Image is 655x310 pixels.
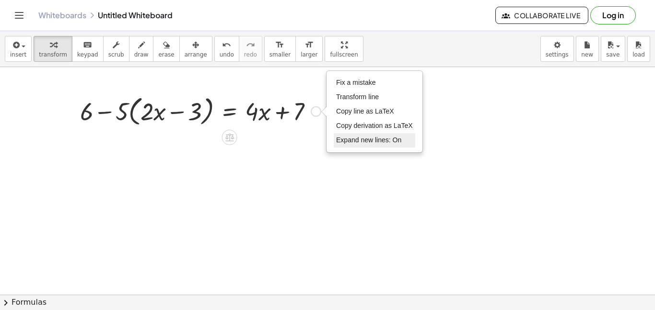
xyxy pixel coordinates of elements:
span: Expand new lines: On [336,136,401,144]
button: new [576,36,599,62]
i: keyboard [83,39,92,51]
button: insert [5,36,32,62]
button: undoundo [214,36,239,62]
span: arrange [185,51,207,58]
span: settings [546,51,569,58]
button: Log in [590,6,636,24]
button: erase [153,36,179,62]
span: insert [10,51,26,58]
span: larger [301,51,317,58]
span: load [632,51,645,58]
button: scrub [103,36,129,62]
button: transform [34,36,72,62]
button: load [627,36,650,62]
button: draw [129,36,154,62]
button: fullscreen [325,36,363,62]
span: erase [158,51,174,58]
span: smaller [269,51,291,58]
div: Apply the same math to both sides of the equation [222,130,237,145]
span: redo [244,51,257,58]
button: format_sizelarger [295,36,323,62]
span: save [606,51,620,58]
i: format_size [275,39,284,51]
span: keypad [77,51,98,58]
span: fullscreen [330,51,358,58]
button: save [601,36,625,62]
button: Collaborate Live [495,7,588,24]
i: undo [222,39,231,51]
i: format_size [304,39,314,51]
span: Copy line as LaTeX [336,107,394,115]
span: draw [134,51,149,58]
span: undo [220,51,234,58]
a: Whiteboards [38,11,86,20]
span: scrub [108,51,124,58]
span: Collaborate Live [503,11,580,20]
button: keyboardkeypad [72,36,104,62]
button: format_sizesmaller [264,36,296,62]
button: settings [540,36,574,62]
button: redoredo [239,36,262,62]
span: Copy derivation as LaTeX [336,122,413,129]
span: transform [39,51,67,58]
i: redo [246,39,255,51]
span: new [581,51,593,58]
span: Transform line [336,93,379,101]
button: arrange [179,36,212,62]
button: Toggle navigation [12,8,27,23]
span: Fix a mistake [336,79,375,86]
